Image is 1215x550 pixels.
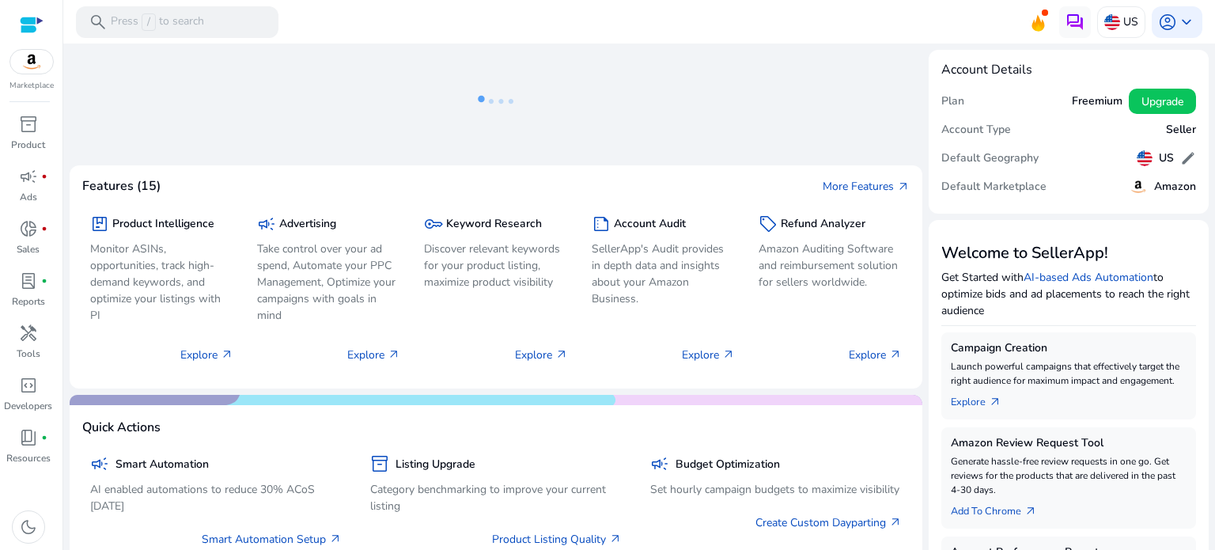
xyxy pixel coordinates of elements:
h5: Default Marketplace [941,180,1047,194]
span: inventory_2 [370,454,389,473]
span: edit [1180,150,1196,166]
a: Add To Chrome [951,497,1050,519]
span: arrow_outward [388,348,400,361]
h5: Amazon Review Request Tool [951,437,1187,450]
p: Press to search [111,13,204,31]
span: Upgrade [1141,93,1183,110]
p: Category benchmarking to improve your current listing [370,481,622,514]
span: summarize [592,214,611,233]
span: campaign [650,454,669,473]
h5: Refund Analyzer [781,218,865,231]
h5: Keyword Research [446,218,542,231]
p: Launch powerful campaigns that effectively target the right audience for maximum impact and engag... [951,359,1187,388]
button: Upgrade [1129,89,1196,114]
p: US [1123,8,1138,36]
p: Amazon Auditing Software and reimbursement solution for sellers worldwide. [759,241,902,290]
span: arrow_outward [889,516,902,529]
p: Sales [17,242,40,256]
p: Marketplace [9,80,54,92]
h5: Listing Upgrade [396,458,475,472]
span: campaign [19,167,38,186]
span: donut_small [19,219,38,238]
span: handyman [19,324,38,343]
p: SellerApp's Audit provides in depth data and insights about your Amazon Business. [592,241,735,307]
h3: Welcome to SellerApp! [941,244,1196,263]
h5: Budget Optimization [676,458,780,472]
p: Discover relevant keywords for your product listing, maximize product visibility [424,241,567,290]
span: package [90,214,109,233]
h5: Smart Automation [115,458,209,472]
img: us.svg [1137,150,1153,166]
h5: Account Type [941,123,1011,137]
h4: Account Details [941,63,1032,78]
span: keyboard_arrow_down [1177,13,1196,32]
h5: US [1159,152,1174,165]
span: account_circle [1158,13,1177,32]
span: arrow_outward [555,348,568,361]
h5: Seller [1166,123,1196,137]
span: inventory_2 [19,115,38,134]
p: Ads [20,190,37,204]
p: Explore [515,347,568,363]
h5: Freemium [1072,95,1122,108]
img: amazon.svg [1129,177,1148,196]
span: fiber_manual_record [41,173,47,180]
span: fiber_manual_record [41,226,47,232]
span: arrow_outward [889,348,902,361]
h5: Product Intelligence [112,218,214,231]
span: campaign [257,214,276,233]
span: arrow_outward [989,396,1001,408]
h5: Amazon [1154,180,1196,194]
span: lab_profile [19,271,38,290]
span: search [89,13,108,32]
p: Get Started with to optimize bids and ad placements to reach the right audience [941,269,1196,319]
p: Reports [12,294,45,309]
span: arrow_outward [609,533,622,545]
span: fiber_manual_record [41,434,47,441]
h5: Default Geography [941,152,1039,165]
h5: Campaign Creation [951,342,1187,355]
h5: Account Audit [614,218,686,231]
h5: Advertising [279,218,336,231]
p: Explore [347,347,400,363]
span: arrow_outward [1024,505,1037,518]
h4: Quick Actions [82,420,161,435]
span: campaign [90,454,109,473]
p: Set hourly campaign budgets to maximize visibility [650,481,902,498]
span: arrow_outward [329,533,342,545]
a: AI-based Ads Automation [1024,270,1153,285]
span: arrow_outward [221,348,233,361]
span: book_4 [19,428,38,447]
p: Tools [17,347,40,361]
p: Resources [6,451,51,465]
span: fiber_manual_record [41,278,47,284]
img: amazon.svg [10,50,53,74]
p: Developers [4,399,52,413]
p: Explore [849,347,902,363]
p: Monitor ASINs, opportunities, track high-demand keywords, and optimize your listings with PI [90,241,233,324]
h5: Plan [941,95,964,108]
span: code_blocks [19,376,38,395]
img: us.svg [1104,14,1120,30]
p: Generate hassle-free review requests in one go. Get reviews for the products that are delivered i... [951,454,1187,497]
p: Explore [682,347,735,363]
span: / [142,13,156,31]
span: dark_mode [19,518,38,537]
p: Product [11,138,45,152]
p: AI enabled automations to reduce 30% ACoS [DATE] [90,481,342,514]
p: Take control over your ad spend, Automate your PPC Management, Optimize your campaigns with goals... [257,241,400,324]
a: Smart Automation Setup [202,531,342,548]
span: sell [759,214,778,233]
h4: Features (15) [82,179,161,194]
a: Explorearrow_outward [951,388,1014,410]
span: arrow_outward [897,180,910,193]
span: key [424,214,443,233]
a: More Featuresarrow_outward [823,178,910,195]
p: Explore [180,347,233,363]
a: Create Custom Dayparting [755,514,902,531]
span: arrow_outward [722,348,735,361]
a: Product Listing Quality [492,531,622,548]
